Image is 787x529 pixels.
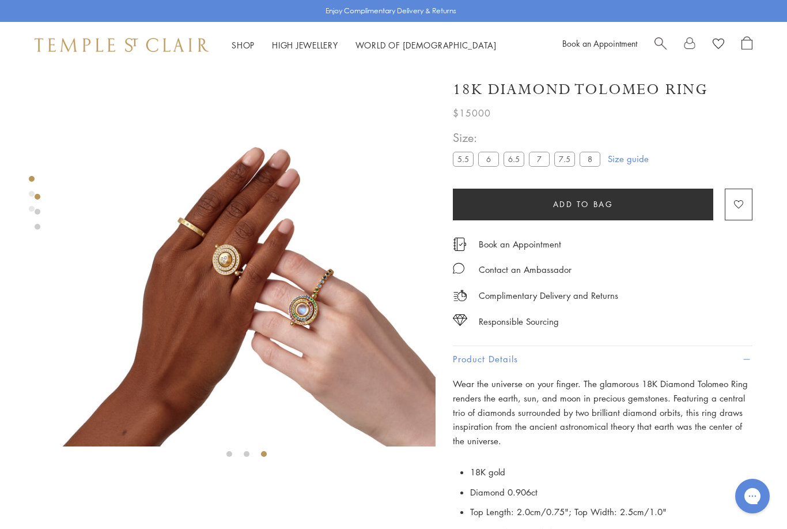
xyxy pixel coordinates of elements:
[453,238,467,251] img: icon_appointment.svg
[529,152,550,166] label: 7
[453,314,467,326] img: icon_sourcing.svg
[453,80,708,100] h1: 18K Diamond Tolomeo Ring
[470,462,752,482] li: 18K gold
[453,288,467,303] img: icon_delivery.svg
[553,198,614,211] span: Add to bag
[504,152,524,166] label: 6.5
[453,346,752,372] button: Product Details
[453,189,713,220] button: Add to bag
[470,502,752,522] li: Top Length: 2.0cm/0.75"; Top Width: 2.5cm/1.0"
[58,68,436,447] img: 18K Diamond Tolomeo Ring
[232,39,255,51] a: ShopShop
[453,152,474,166] label: 5.5
[232,38,497,52] nav: Main navigation
[355,39,497,51] a: World of [DEMOGRAPHIC_DATA]World of [DEMOGRAPHIC_DATA]
[272,39,338,51] a: High JewelleryHigh Jewellery
[453,262,464,274] img: MessageIcon-01_2.svg
[741,36,752,54] a: Open Shopping Bag
[562,37,637,49] a: Book an Appointment
[608,153,649,164] a: Size guide
[554,152,575,166] label: 7.5
[580,152,600,166] label: 8
[479,288,618,303] p: Complimentary Delivery and Returns
[35,38,209,52] img: Temple St. Clair
[326,5,456,17] p: Enjoy Complimentary Delivery & Returns
[479,238,561,250] a: Book an Appointment
[479,314,559,329] div: Responsible Sourcing
[729,475,775,517] iframe: Gorgias live chat messenger
[479,262,572,277] div: Contact an Ambassador
[654,36,667,54] a: Search
[453,106,491,121] span: $15000
[453,377,752,448] p: Wear the universe on your finger. The glamorous 18K Diamond Tolomeo Ring renders the earth, sun, ...
[713,36,724,54] a: View Wishlist
[470,482,752,502] li: Diamond 0.906ct
[453,128,605,147] span: Size:
[478,152,499,166] label: 6
[29,173,35,221] div: Product gallery navigation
